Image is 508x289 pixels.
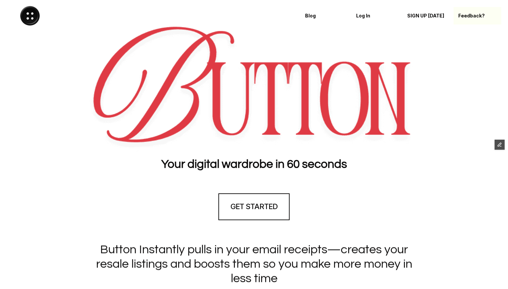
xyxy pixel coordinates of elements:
h1: Button Instantly pulls in your email receipts—creates your resale listings and boosts them so you... [86,242,422,286]
a: Feedback? [454,7,501,25]
p: Log In [356,13,394,19]
button: Edit Framer Content [495,140,505,150]
h4: GET STARTED [230,201,278,212]
a: Log In [351,7,399,25]
p: Feedback? [458,13,497,19]
p: SIGN UP [DATE] [407,13,451,19]
p: Blog [305,13,343,19]
a: GET STARTED [218,193,290,220]
strong: Your digital wardrobe in 60 seconds [161,158,347,170]
a: Blog [300,7,348,25]
a: SIGN UP [DATE] [403,7,450,25]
